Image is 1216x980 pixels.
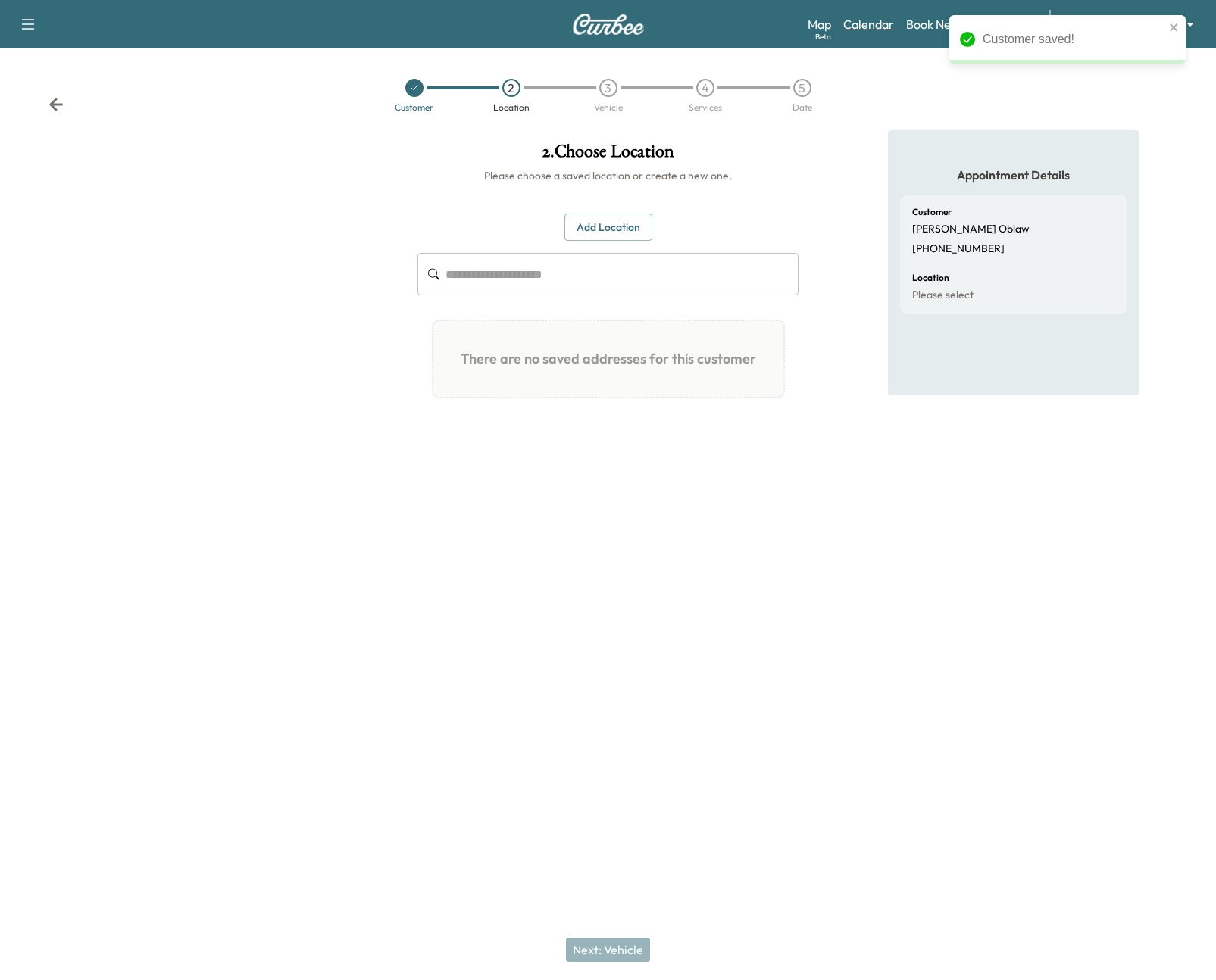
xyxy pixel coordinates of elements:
div: Vehicle [594,103,623,112]
div: Beta [815,31,831,42]
a: MapBeta [808,15,831,33]
h6: Please choose a saved location or create a new one. [417,168,799,183]
div: Services [689,103,722,112]
h6: Customer [912,208,952,217]
div: 4 [696,79,714,97]
div: 5 [793,79,811,97]
div: Location [493,103,530,112]
div: 3 [599,79,617,97]
h5: Appointment Details [900,167,1127,183]
p: [PERSON_NAME] Oblaw [912,223,1030,236]
h1: There are no saved addresses for this customer [445,333,771,385]
img: Curbee Logo [572,14,645,35]
h6: Location [912,273,949,282]
h1: 2 . Choose Location [417,142,799,168]
a: Calendar [843,15,894,33]
div: Back [48,97,64,112]
div: 2 [502,79,520,97]
a: Book New Appointment [906,15,1034,33]
button: Add Location [564,214,652,242]
p: Please select [912,289,974,302]
div: Customer [395,103,433,112]
div: Date [792,103,812,112]
p: [PHONE_NUMBER] [912,242,1005,256]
